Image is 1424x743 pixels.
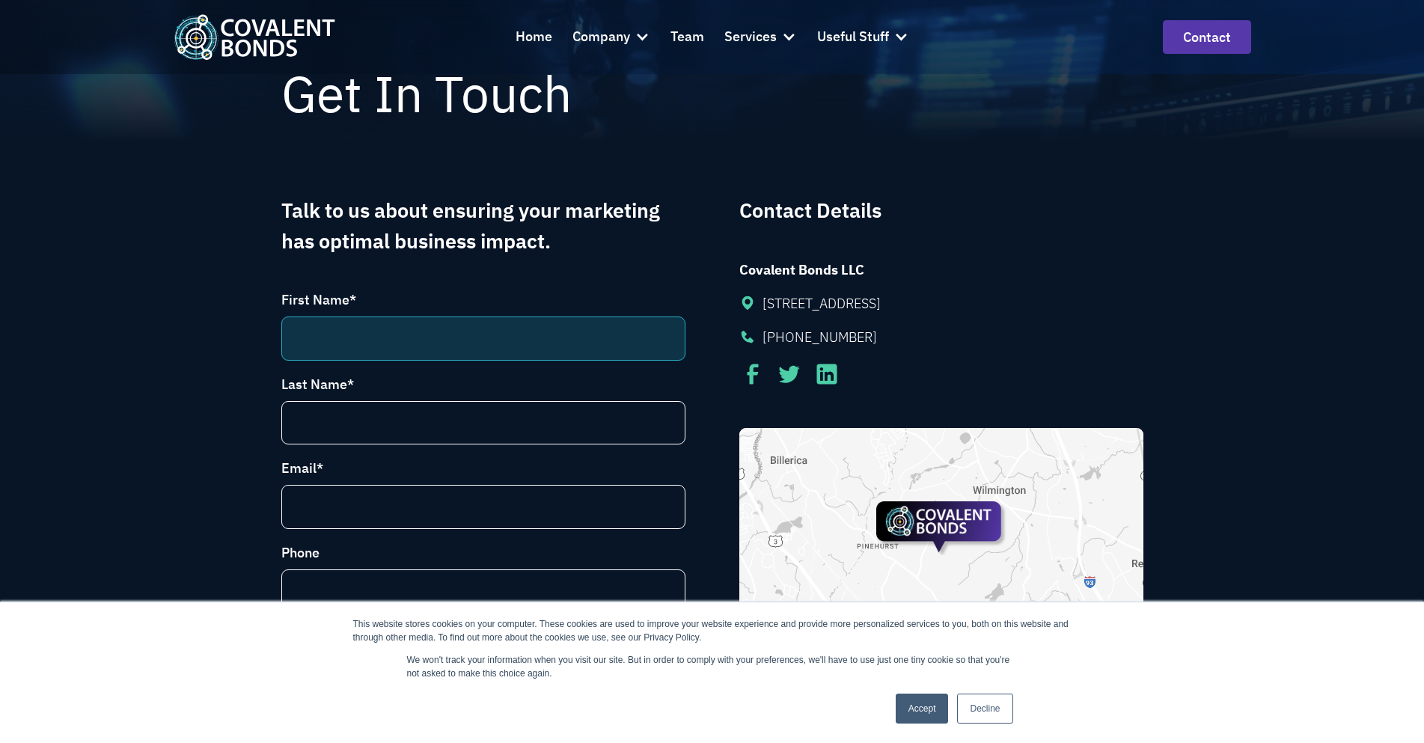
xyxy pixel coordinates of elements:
a: Team [670,16,704,57]
div: [STREET_ADDRESS] [763,293,881,314]
a: Accept [896,694,949,724]
div: Services [724,26,777,48]
div: Useful Stuff [817,26,889,48]
a: Twitter [776,361,803,388]
a: Home [516,16,552,57]
div: Contact Details [739,195,881,226]
strong: Covalent Bonds LLC [739,261,864,278]
a: [PHONE_NUMBER] [739,327,881,347]
iframe: Chat Widget [1200,581,1424,743]
div: Services [724,16,797,57]
a: Linkedin [813,361,840,388]
div: Company [572,16,650,57]
img: Covalent Bonds White / Teal Logo [174,14,335,60]
a: contact [1163,20,1251,54]
div: Talk to us about ensuring your marketing has optimal business impact. [281,195,685,256]
span: First Name [281,291,349,308]
div: Useful Stuff [817,16,909,57]
div: This website stores cookies on your computer. These cookies are used to improve your website expe... [353,617,1072,644]
div: [PHONE_NUMBER] [763,327,877,347]
div: Home [516,26,552,48]
span: Email [281,459,317,477]
p: We won't track your information when you visit our site. But in order to comply with your prefere... [407,653,1018,680]
div: Company [572,26,630,48]
span: Phone [281,544,320,561]
a: facebook [739,361,766,388]
a: home [174,14,335,60]
span: Last Name [281,376,347,393]
div: Team [670,26,704,48]
h1: Get In Touch [281,66,1143,121]
div: Covalent Bonds [876,501,1007,555]
a: Decline [957,694,1012,724]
